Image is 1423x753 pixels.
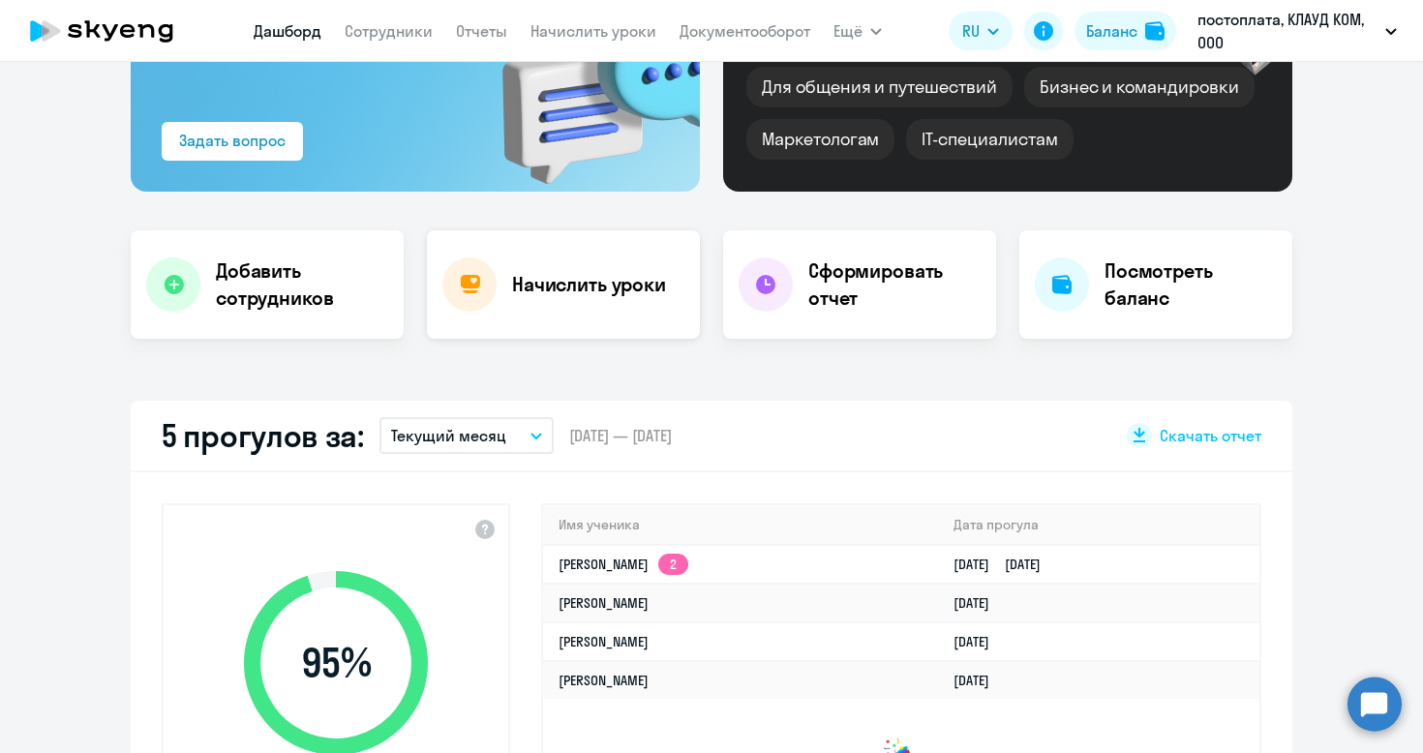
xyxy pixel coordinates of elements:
a: [DATE][DATE] [954,556,1056,573]
a: Сотрудники [345,21,433,41]
th: Имя ученика [543,505,938,545]
a: [PERSON_NAME] [559,672,649,689]
button: Задать вопрос [162,122,303,161]
button: RU [949,12,1013,50]
span: RU [962,19,980,43]
a: Отчеты [456,21,507,41]
a: Документооборот [680,21,810,41]
h4: Начислить уроки [512,271,666,298]
button: постоплата, КЛАУД КОМ, ООО [1188,8,1407,54]
button: Ещё [833,12,882,50]
h4: Посмотреть баланс [1105,257,1277,312]
h4: Сформировать отчет [808,257,981,312]
a: [PERSON_NAME]2 [559,556,688,573]
a: [DATE] [954,633,1005,650]
th: Дата прогула [938,505,1259,545]
div: IT-специалистам [906,119,1073,160]
span: [DATE] — [DATE] [569,425,672,446]
div: Бизнес и командировки [1024,67,1255,107]
a: Дашборд [254,21,321,41]
div: Задать вопрос [179,129,286,152]
a: [PERSON_NAME] [559,594,649,612]
p: Текущий месяц [391,424,506,447]
h2: 5 прогулов за: [162,416,364,455]
h4: Добавить сотрудников [216,257,388,312]
a: [PERSON_NAME] [559,633,649,650]
a: [DATE] [954,672,1005,689]
a: Начислить уроки [530,21,656,41]
app-skyeng-badge: 2 [658,554,688,575]
a: [DATE] [954,594,1005,612]
span: 95 % [225,640,447,686]
button: Текущий месяц [379,417,554,454]
span: Ещё [833,19,863,43]
button: Балансbalance [1075,12,1176,50]
div: Для общения и путешествий [746,67,1013,107]
p: постоплата, КЛАУД КОМ, ООО [1197,8,1378,54]
div: Маркетологам [746,119,894,160]
img: balance [1145,21,1165,41]
div: Баланс [1086,19,1137,43]
span: Скачать отчет [1160,425,1261,446]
